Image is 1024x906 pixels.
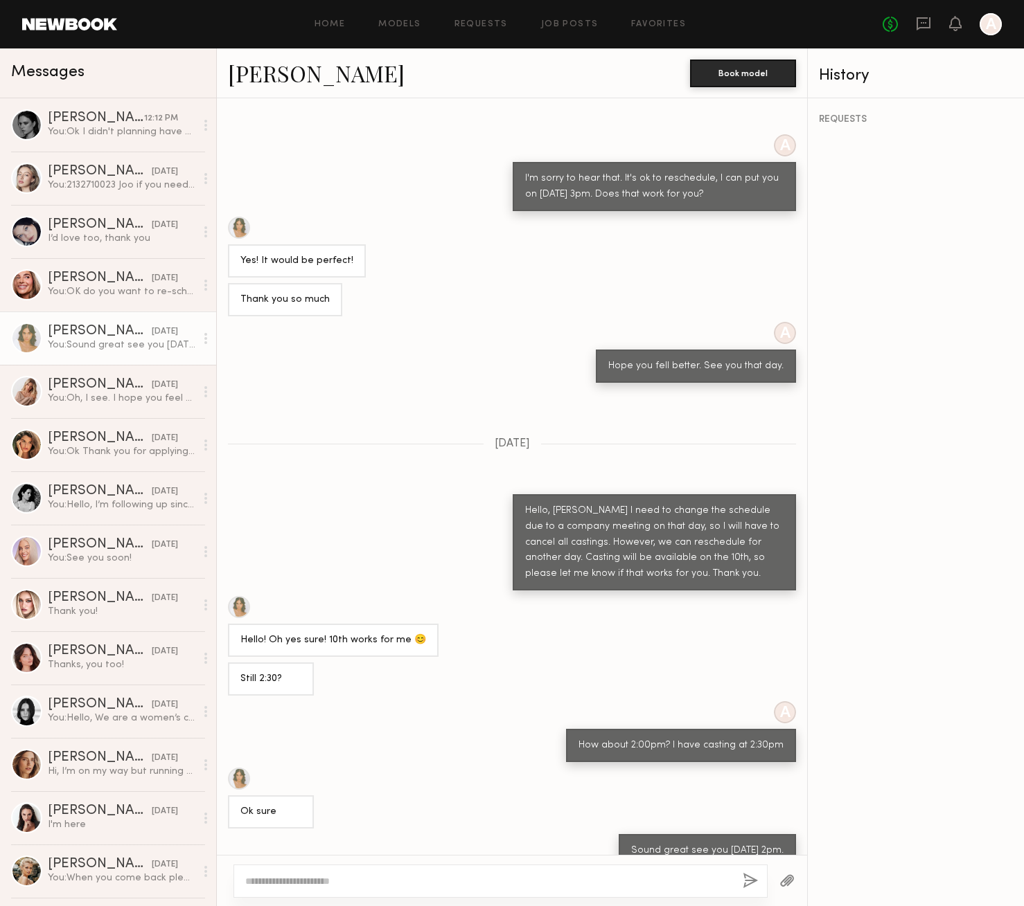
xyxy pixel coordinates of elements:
div: I’d love too, thank you [48,232,195,245]
div: [DATE] [152,379,178,392]
div: Ok sure [240,804,301,820]
a: Requests [454,20,508,29]
div: [DATE] [152,805,178,818]
div: [PERSON_NAME] [48,644,152,658]
div: You: Ok Thank you for applying, have a great day. [48,445,195,458]
div: [DATE] [152,698,178,712]
div: [DATE] [152,485,178,498]
div: [PERSON_NAME] [48,378,152,392]
div: REQUESTS [819,115,1013,125]
a: A [980,13,1002,35]
div: Hope you fell better. See you that day. [608,359,784,374]
div: 12:12 PM [144,112,178,125]
div: [PERSON_NAME] [48,431,152,445]
div: [DATE] [152,538,178,552]
a: Book model [690,66,796,78]
div: [DATE] [152,219,178,232]
div: [PERSON_NAME] [48,325,152,338]
div: Yes! It would be perfect! [240,253,353,269]
div: [PERSON_NAME] [48,218,152,232]
div: [PERSON_NAME] [48,111,144,125]
div: [DATE] [152,165,178,179]
div: You: 2132710023 Joo if you need something please contact me Thank you [48,179,195,192]
div: [PERSON_NAME] [48,698,152,712]
div: [PERSON_NAME] [48,271,152,285]
a: Models [378,20,421,29]
div: Thank you! [48,605,195,618]
div: You: Hello, We are a women’s clothing company that designs and sells wholesale. Our team produces... [48,712,195,725]
div: [PERSON_NAME] [48,165,152,179]
div: Thanks, you too! [48,658,195,671]
button: Book model [690,60,796,87]
div: Hello! Oh yes sure! 10th works for me 😊 [240,633,426,649]
div: Still 2:30? [240,671,301,687]
div: You: When you come back please send us a message to us after that let's make a schedule for casti... [48,871,195,885]
div: [DATE] [152,858,178,871]
div: You: Hello, I’m following up since I haven’t received a response from you. I would appreciate it ... [48,498,195,511]
div: I'm here [48,818,195,831]
div: Thank you so much [240,292,330,308]
a: Home [315,20,346,29]
div: You: Sound great see you [DATE] 2pm. [48,338,195,352]
div: I'm sorry to hear that. It's ok to reschedule, I can put you on [DATE] 3pm. Does that work for you? [525,171,784,203]
div: [DATE] [152,645,178,658]
div: History [819,68,1013,84]
div: [DATE] [152,432,178,445]
div: You: See you soon! [48,552,195,565]
div: [PERSON_NAME] [48,804,152,818]
div: [PERSON_NAME] [48,484,152,498]
div: You: Ok I didn't planning have a casting for next week but I will make space for you. Please tell... [48,125,195,138]
span: Messages [11,64,85,80]
a: Job Posts [541,20,599,29]
div: How about 2:00pm? I have casting at 2:30pm [579,738,784,754]
div: Sound great see you [DATE] 2pm. [631,843,784,859]
span: [DATE] [495,438,530,450]
div: [PERSON_NAME] [48,751,152,765]
a: [PERSON_NAME] [228,58,405,88]
div: [DATE] [152,325,178,338]
a: Favorites [631,20,686,29]
div: [PERSON_NAME] [48,538,152,552]
div: [DATE] [152,592,178,605]
div: Hi, I’m on my way but running 10 minutes late So sorry [48,765,195,778]
div: [PERSON_NAME] [48,591,152,605]
div: You: OK do you want to re-schedule? [48,285,195,298]
div: [DATE] [152,272,178,285]
div: [PERSON_NAME] [48,858,152,871]
div: [DATE] [152,752,178,765]
div: Hello, [PERSON_NAME] I need to change the schedule due to a company meeting on that day, so I wil... [525,503,784,583]
div: You: Oh, I see. I hope you feel better. I can schedule you for [DATE] 4pm. Does that work for you? [48,392,195,405]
